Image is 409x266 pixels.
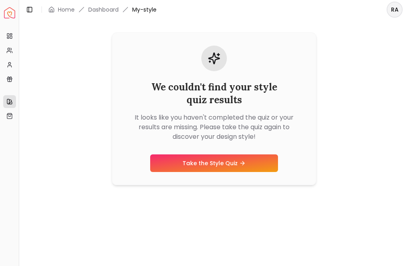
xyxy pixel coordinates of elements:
[125,81,303,106] h2: We couldn't find your style quiz results
[150,154,278,172] a: Take the Style Quiz
[4,7,15,18] img: Spacejoy Logo
[48,6,157,14] nav: breadcrumb
[4,7,15,18] a: Spacejoy
[88,6,119,14] a: Dashboard
[132,6,157,14] span: My-style
[387,2,402,17] span: RA
[125,113,303,142] p: It looks like you haven't completed the quiz or your results are missing. Please take the quiz ag...
[387,2,403,18] button: RA
[58,6,75,14] a: Home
